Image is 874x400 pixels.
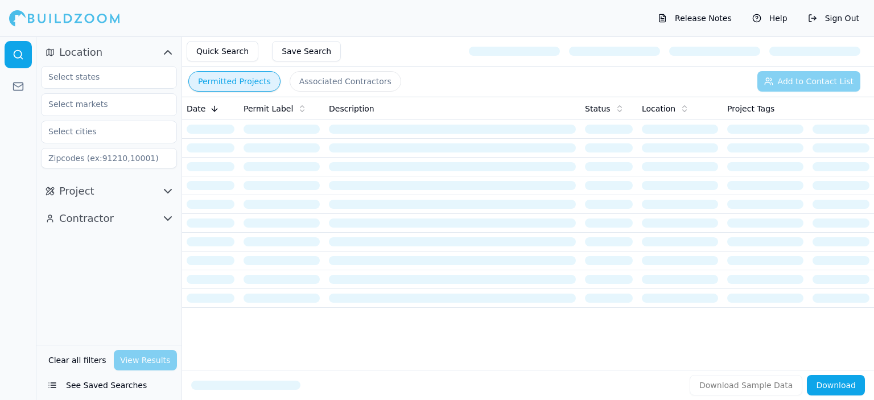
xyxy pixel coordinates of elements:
button: Project [41,182,177,200]
span: Location [59,44,102,60]
span: Date [187,103,205,114]
button: Sign Out [802,9,865,27]
span: Project [59,183,94,199]
button: See Saved Searches [41,375,177,395]
span: Permit Label [244,103,293,114]
span: Description [329,103,374,114]
input: Select markets [42,94,162,114]
button: Contractor [41,209,177,228]
button: Location [41,43,177,61]
button: Help [747,9,793,27]
span: Location [642,103,675,114]
span: Status [585,103,611,114]
input: Select cities [42,121,162,142]
button: Download [807,375,865,395]
button: Associated Contractors [290,71,401,92]
button: Save Search [272,41,341,61]
button: Release Notes [652,9,737,27]
input: Zipcodes (ex:91210,10001) [41,148,177,168]
button: Permitted Projects [188,71,281,92]
button: Clear all filters [46,350,109,370]
button: Quick Search [187,41,258,61]
input: Select states [42,67,162,87]
span: Project Tags [727,103,774,114]
span: Contractor [59,211,114,226]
